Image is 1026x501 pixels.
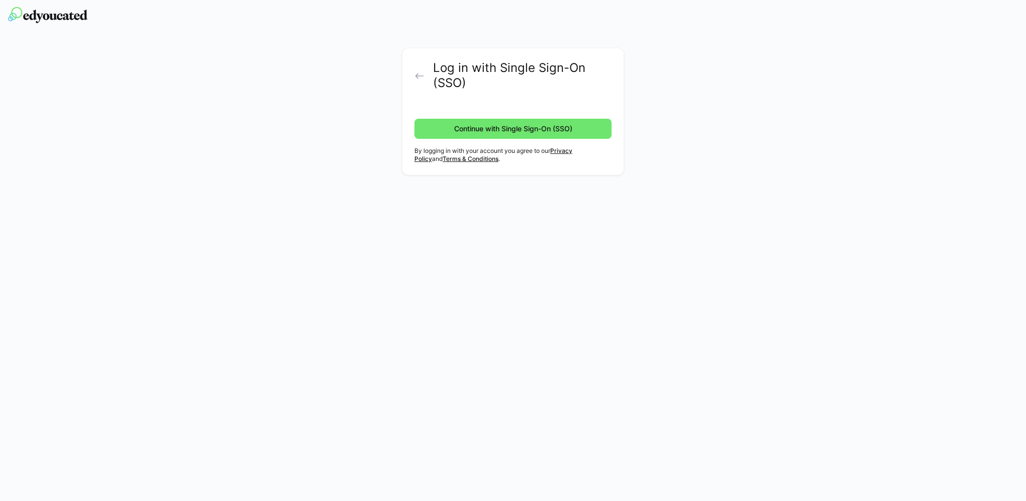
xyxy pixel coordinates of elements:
[414,147,572,162] a: Privacy Policy
[443,155,498,162] a: Terms & Conditions
[414,147,612,163] p: By logging in with your account you agree to our and .
[433,60,612,91] h2: Log in with Single Sign-On (SSO)
[8,7,88,23] img: edyoucated
[414,119,612,139] button: Continue with Single Sign-On (SSO)
[453,124,574,134] span: Continue with Single Sign-On (SSO)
